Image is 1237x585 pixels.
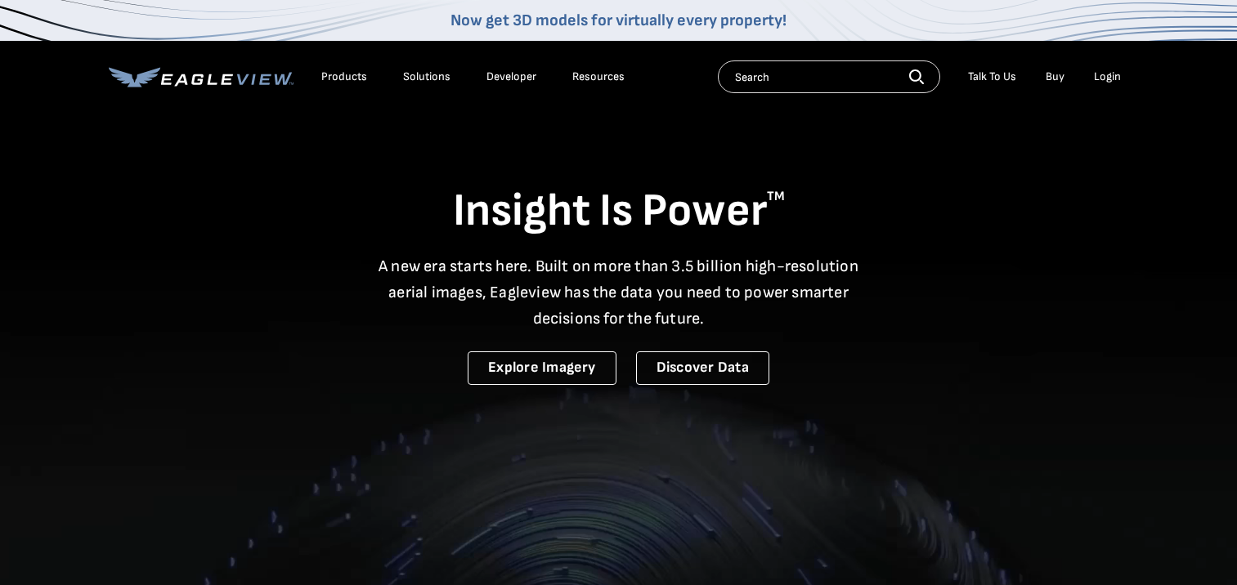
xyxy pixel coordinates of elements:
[636,351,769,385] a: Discover Data
[1094,69,1121,84] div: Login
[767,189,785,204] sup: TM
[321,69,367,84] div: Products
[468,351,616,385] a: Explore Imagery
[968,69,1016,84] div: Talk To Us
[486,69,536,84] a: Developer
[109,183,1129,240] h1: Insight Is Power
[572,69,625,84] div: Resources
[369,253,869,332] p: A new era starts here. Built on more than 3.5 billion high-resolution aerial images, Eagleview ha...
[450,11,787,30] a: Now get 3D models for virtually every property!
[718,60,940,93] input: Search
[403,69,450,84] div: Solutions
[1046,69,1064,84] a: Buy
